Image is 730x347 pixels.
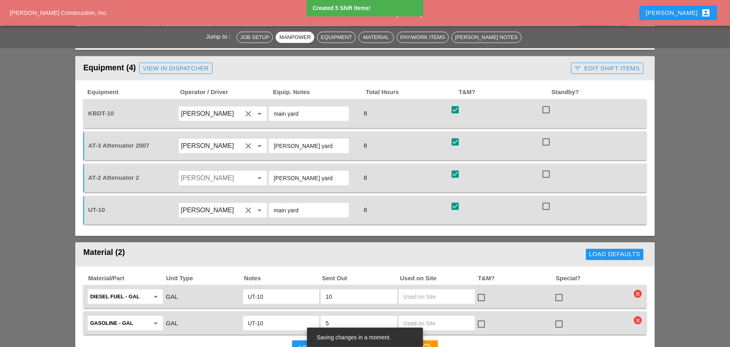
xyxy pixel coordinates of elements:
[237,31,273,43] button: Job Setup
[399,274,477,283] span: Used on Site
[90,317,149,330] input: Gasoline - GAL
[276,31,314,43] button: Manpower
[243,141,253,151] i: clear
[166,293,178,300] span: GAL
[575,64,640,73] div: Edit Shift Items
[88,206,105,213] span: UT-10
[151,318,161,328] i: arrow_drop_down
[634,290,642,298] i: clear
[359,31,394,43] button: Material
[90,290,149,303] input: Diesel Fuel - GAL
[248,317,314,330] input: Notes
[701,8,711,18] i: account_box
[458,88,551,97] span: T&M?
[404,290,470,303] input: Used on Site
[555,274,633,283] span: Special?
[326,317,392,330] input: Sent Out
[365,88,458,97] span: Total Hours
[321,274,399,283] span: Sent Out
[575,65,581,72] i: call_split
[361,206,370,213] span: 8
[551,88,643,97] span: Standby?
[88,142,149,149] span: AT-3 Attenuator 2007
[317,334,391,341] span: Saving changes in a moment.
[646,8,711,18] div: [PERSON_NAME]
[272,88,365,97] span: Equip. Notes
[88,110,114,117] span: KBDT-10
[361,110,370,117] span: 8
[279,33,311,41] div: Manpower
[361,142,370,149] span: 8
[326,290,392,303] input: Sent Out
[274,140,344,152] input: Equip. Notes
[255,173,264,183] i: arrow_drop_down
[404,317,470,330] input: Used on Site
[321,33,352,41] div: Equipment
[255,141,264,151] i: arrow_drop_down
[139,63,212,74] a: View in Dispatcher
[589,250,640,259] div: Load Defaults
[317,31,355,43] button: Equipment
[181,204,242,217] input: Guido Padilla
[639,6,717,20] button: [PERSON_NAME]
[477,274,555,283] span: T&M?
[83,60,568,76] div: Equipment (4)
[274,107,344,120] input: Equip. Notes
[397,31,449,43] button: Pay/Work Items
[88,174,139,181] span: AT-2 Attenuator 2
[243,205,253,215] i: clear
[455,33,518,41] div: [PERSON_NAME] Notes
[361,174,370,181] span: 8
[166,320,178,326] span: GAL
[313,4,419,12] div: Created 5 Shift Items!
[181,107,242,120] input: Alberto Barajas Flores
[87,88,179,97] span: Equipment
[243,109,253,119] i: clear
[452,31,521,43] button: [PERSON_NAME] Notes
[255,109,264,119] i: arrow_drop_down
[274,204,344,217] input: Equip. Notes
[634,316,642,324] i: clear
[255,205,264,215] i: arrow_drop_down
[400,33,445,41] div: Pay/Work Items
[151,292,161,302] i: arrow_drop_down
[83,246,354,263] div: Material (2)
[181,140,242,152] input: Cristian Morillon
[206,33,234,39] span: Jump to :
[248,290,314,303] input: Notes
[586,249,643,260] button: Load Defaults
[179,88,272,97] span: Operator / Driver
[571,63,643,74] button: Edit Shift Items
[274,172,344,185] input: Equip. Notes
[243,274,321,283] span: Notes
[240,33,269,41] div: Job Setup
[87,274,165,283] span: Material/Part
[165,274,243,283] span: Unit Type
[181,172,242,185] input: Freddie Rodas Torres
[10,9,108,16] a: [PERSON_NAME] Construction, Inc.
[143,64,209,73] div: View in Dispatcher
[362,33,390,41] div: Material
